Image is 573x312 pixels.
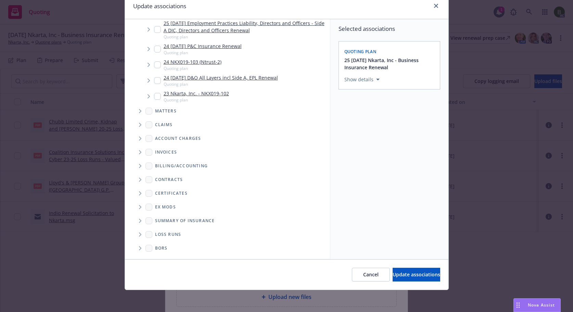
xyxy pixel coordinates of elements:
span: Quoting plan [164,34,327,40]
span: Cancel [363,271,379,278]
h1: Update associations [133,2,186,11]
button: Nova Assist [513,298,561,312]
span: Account charges [155,136,201,141]
a: 24 [DATE] D&O All Layers incl Side A, EPL Renewal [164,74,278,81]
span: Quoting plan [164,97,229,103]
span: Quoting plan [164,81,278,87]
button: Update associations [393,268,440,281]
span: Billing/Accounting [155,164,208,168]
button: Cancel [352,268,390,281]
span: Summary of insurance [155,219,215,223]
span: BORs [155,246,168,250]
span: Loss Runs [155,232,181,237]
span: Contracts [155,178,183,182]
a: 25 [DATE] Employment Practices Liability, Directors and Officers - Side A DIC, Directors and Offi... [164,20,327,34]
div: Drag to move [514,299,522,312]
span: Quoting plan [164,65,221,71]
a: 23 Nkarta, Inc. - NKX019-102 [164,90,229,97]
a: close [432,2,440,10]
span: Claims [155,123,173,127]
a: 24 NKX019-103 (Ntrust-2) [164,58,221,65]
a: 24 [DATE] P&C Insurance Renewal [164,43,242,50]
span: Nova Assist [528,302,555,308]
span: Selected associations [339,25,440,33]
span: Invoices [155,150,177,154]
span: Update associations [393,271,440,278]
span: Ex Mods [155,205,176,209]
span: Certificates [155,191,188,195]
button: Show details [342,75,382,84]
button: 25 [DATE] Nkarta, Inc - Business Insurance Renewal [344,57,436,71]
span: Matters [155,109,177,113]
span: Quoting plan [344,49,377,55]
span: Quoting plan [164,50,242,56]
div: Folder Tree Example [125,159,330,255]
